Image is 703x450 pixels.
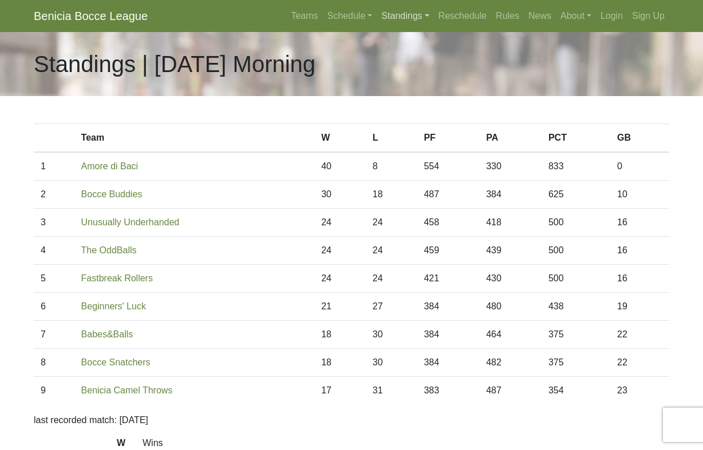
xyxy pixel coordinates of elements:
[323,5,377,27] a: Schedule
[417,181,479,209] td: 487
[479,265,542,293] td: 430
[542,237,610,265] td: 500
[314,377,366,405] td: 17
[314,124,366,153] th: W
[542,209,610,237] td: 500
[596,5,627,27] a: Login
[479,377,542,405] td: 487
[314,321,366,349] td: 18
[479,237,542,265] td: 439
[34,349,74,377] td: 8
[34,209,74,237] td: 3
[417,209,479,237] td: 458
[314,209,366,237] td: 24
[81,161,139,171] a: Amore di Baci
[81,385,173,395] a: Benicia Camel Throws
[542,181,610,209] td: 625
[610,152,669,181] td: 0
[417,377,479,405] td: 383
[610,293,669,321] td: 19
[314,349,366,377] td: 18
[366,181,417,209] td: 18
[610,237,669,265] td: 16
[366,293,417,321] td: 27
[417,152,479,181] td: 554
[314,265,366,293] td: 24
[81,301,146,311] a: Beginners' Luck
[366,377,417,405] td: 31
[34,321,74,349] td: 7
[417,124,479,153] th: PF
[81,273,153,283] a: Fastbreak Rollers
[542,293,610,321] td: 438
[34,377,74,405] td: 9
[610,124,669,153] th: GB
[74,124,315,153] th: Team
[34,181,74,209] td: 2
[479,209,542,237] td: 418
[314,237,366,265] td: 24
[479,321,542,349] td: 464
[610,321,669,349] td: 22
[34,293,74,321] td: 6
[34,5,148,27] a: Benicia Bocce League
[417,349,479,377] td: 384
[81,245,137,255] a: The OddBalls
[34,50,315,78] h1: Standings | [DATE] Morning
[314,181,366,209] td: 30
[81,329,133,339] a: Babes&Balls
[366,152,417,181] td: 8
[366,124,417,153] th: L
[542,124,610,153] th: PCT
[134,436,678,450] dd: Wins
[479,152,542,181] td: 330
[314,293,366,321] td: 21
[34,152,74,181] td: 1
[479,293,542,321] td: 480
[417,237,479,265] td: 459
[417,321,479,349] td: 384
[34,413,669,427] p: last recorded match: [DATE]
[610,377,669,405] td: 23
[610,265,669,293] td: 16
[286,5,322,27] a: Teams
[81,357,151,367] a: Bocce Snatchers
[524,5,556,27] a: News
[479,181,542,209] td: 384
[556,5,596,27] a: About
[542,321,610,349] td: 375
[434,5,492,27] a: Reschedule
[610,209,669,237] td: 16
[627,5,669,27] a: Sign Up
[366,349,417,377] td: 30
[366,209,417,237] td: 24
[366,321,417,349] td: 30
[610,349,669,377] td: 22
[417,293,479,321] td: 384
[366,265,417,293] td: 24
[542,377,610,405] td: 354
[542,265,610,293] td: 500
[417,265,479,293] td: 421
[81,189,143,199] a: Bocce Buddies
[377,5,433,27] a: Standings
[610,181,669,209] td: 10
[34,265,74,293] td: 5
[479,124,542,153] th: PA
[491,5,524,27] a: Rules
[366,237,417,265] td: 24
[34,237,74,265] td: 4
[314,152,366,181] td: 40
[81,217,180,227] a: Unusually Underhanded
[542,152,610,181] td: 833
[542,349,610,377] td: 375
[479,349,542,377] td: 482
